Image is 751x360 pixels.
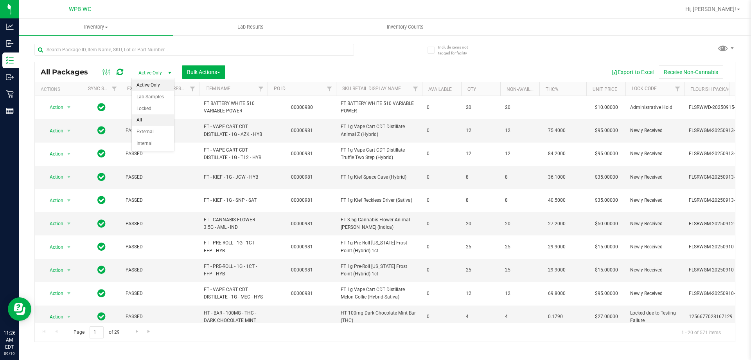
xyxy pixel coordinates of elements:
a: Filter [323,82,336,96]
span: 12 [466,150,496,157]
span: Inventory [19,24,173,31]
span: FT - CANNABIS FLOWER - 3.5G - AML - IND [204,216,263,231]
span: 25 [466,266,496,274]
span: 29.9000 [544,241,570,253]
span: 20 [505,104,535,111]
inline-svg: Analytics [6,23,14,31]
a: PO ID [274,86,286,91]
span: Locked due to Testing Failure [630,309,679,324]
span: FT 1g Kief Reckless Driver (Sativa) [341,197,417,204]
span: Bulk Actions [187,69,220,75]
a: Inventory Counts [328,19,482,35]
span: FT 1g Vape Cart CDT Distillate Melon Collie (Hybrid-Sativa) [341,286,417,301]
span: Action [43,125,64,136]
span: FT 1g Vape Cart CDT Distillate Animal Z (Hybrid) [341,123,417,138]
span: 0 [427,174,456,181]
span: 20 [466,104,496,111]
span: PASSED [126,220,194,228]
inline-svg: Retail [6,90,14,98]
span: select [64,311,74,322]
span: Action [43,148,64,159]
input: Search Package ID, Item Name, SKU, Lot or Part Number... [34,44,354,56]
a: External Lab Test Result [127,86,189,91]
span: select [64,102,74,113]
span: 0.1790 [544,311,567,322]
span: FT BATTERY WHITE 510 VARIABLE POWER [341,100,417,115]
span: select [64,125,74,136]
a: Sync Status [88,86,118,91]
span: 84.2000 [544,148,570,159]
span: select [64,195,74,206]
span: 12 [505,127,535,134]
span: select [64,288,74,299]
span: FT BATTERY WHITE 510 VARIABLE POWER [204,100,263,115]
span: FT 1g Vape Cart CDT Distillate Truffle Two Step (Hybrid) [341,147,417,161]
span: 29.9000 [544,264,570,276]
span: Page of 29 [67,326,126,338]
span: In Sync [97,195,106,206]
a: Flourish Package ID [690,87,740,92]
inline-svg: Inbound [6,40,14,47]
span: $35.00000 [591,172,622,183]
span: FT - KIEF - 1G - SNP - SAT [204,197,263,204]
span: select [64,148,74,159]
span: PASSED [126,243,194,251]
span: select [64,242,74,253]
a: Item Name [205,86,230,91]
span: PASSED [126,174,194,181]
span: In Sync [97,102,106,113]
a: Lock Code [632,86,657,91]
span: 75.4000 [544,125,570,136]
span: Action [43,288,64,299]
a: Filter [409,82,422,96]
a: 00000981 [291,151,313,156]
span: In Sync [97,125,106,136]
a: 00000981 [291,291,313,296]
span: select [64,172,74,183]
span: In Sync [97,241,106,252]
inline-svg: Reports [6,107,14,115]
span: 27.2000 [544,218,570,230]
span: FT - KIEF - 1G - JCW - HYB [204,174,263,181]
input: 1 [90,326,104,338]
span: 0 [427,150,456,157]
a: Sku Retail Display Name [342,86,401,91]
a: Go to the last page [144,326,155,337]
a: Lab Results [173,19,328,35]
span: 25 [466,243,496,251]
button: Export to Excel [606,65,659,79]
a: 00000981 [291,221,313,226]
span: 0 [427,266,456,274]
span: In Sync [97,172,106,183]
li: External [132,126,174,138]
span: PASSED [126,150,194,157]
span: Action [43,242,64,253]
button: Receive Non-Cannabis [659,65,723,79]
span: PASSED [126,127,194,134]
span: In Sync [97,288,106,299]
a: Available [428,87,452,92]
span: Action [43,218,64,229]
a: 00000981 [291,267,313,273]
span: FT 1g Pre-Roll [US_STATE] Frost Point (Hybrid) 1ct [341,263,417,278]
span: $15.00000 [591,264,622,276]
button: Bulk Actions [182,65,225,79]
span: Action [43,172,64,183]
span: $15.00000 [591,241,622,253]
span: 36.1000 [544,172,570,183]
span: select [64,218,74,229]
span: 0 [427,290,456,297]
a: 00000980 [291,105,313,110]
inline-svg: Inventory [6,56,14,64]
span: 8 [466,174,496,181]
span: $95.00000 [591,125,622,136]
a: Filter [108,82,121,96]
span: 0 [427,197,456,204]
span: 25 [505,266,535,274]
a: THC% [546,87,559,92]
span: Newly Received [630,174,679,181]
span: 40.5000 [544,195,570,206]
span: $50.00000 [591,218,622,230]
span: 12 [466,127,496,134]
li: Active Only [132,80,174,91]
